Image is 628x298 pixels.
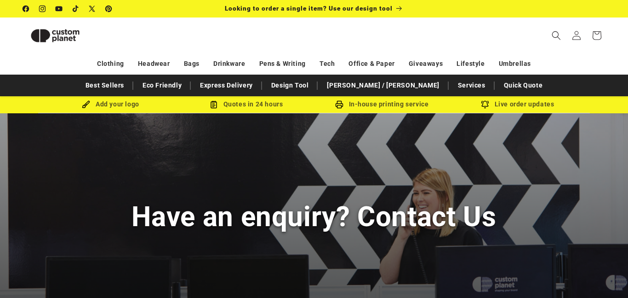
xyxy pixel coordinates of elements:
img: Custom Planet [23,21,87,50]
a: Giveaways [409,56,443,72]
img: In-house printing [335,100,343,109]
a: Design Tool [267,77,314,93]
a: Office & Paper [348,56,394,72]
div: Quotes in 24 hours [178,99,314,110]
a: Lifestyle [457,56,485,72]
a: Custom Planet [20,18,119,53]
img: Order Updates Icon [210,100,218,109]
a: Bags [184,56,200,72]
a: Headwear [138,56,170,72]
a: Clothing [97,56,124,72]
img: Brush Icon [82,100,90,109]
a: Express Delivery [195,77,257,93]
a: Pens & Writing [259,56,306,72]
span: Looking to order a single item? Use our design tool [225,5,393,12]
a: [PERSON_NAME] / [PERSON_NAME] [322,77,444,93]
div: Live order updates [450,99,585,110]
a: Drinkware [213,56,245,72]
img: Order updates [481,100,489,109]
a: Eco Friendly [138,77,186,93]
div: Add your logo [43,99,178,110]
h1: Have an enquiry? Contact Us [131,199,496,234]
summary: Search [546,25,566,46]
a: Services [453,77,490,93]
a: Best Sellers [81,77,129,93]
a: Umbrellas [499,56,531,72]
div: In-house printing service [314,99,450,110]
a: Quick Quote [499,77,548,93]
iframe: Chat Widget [582,254,628,298]
a: Tech [320,56,335,72]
